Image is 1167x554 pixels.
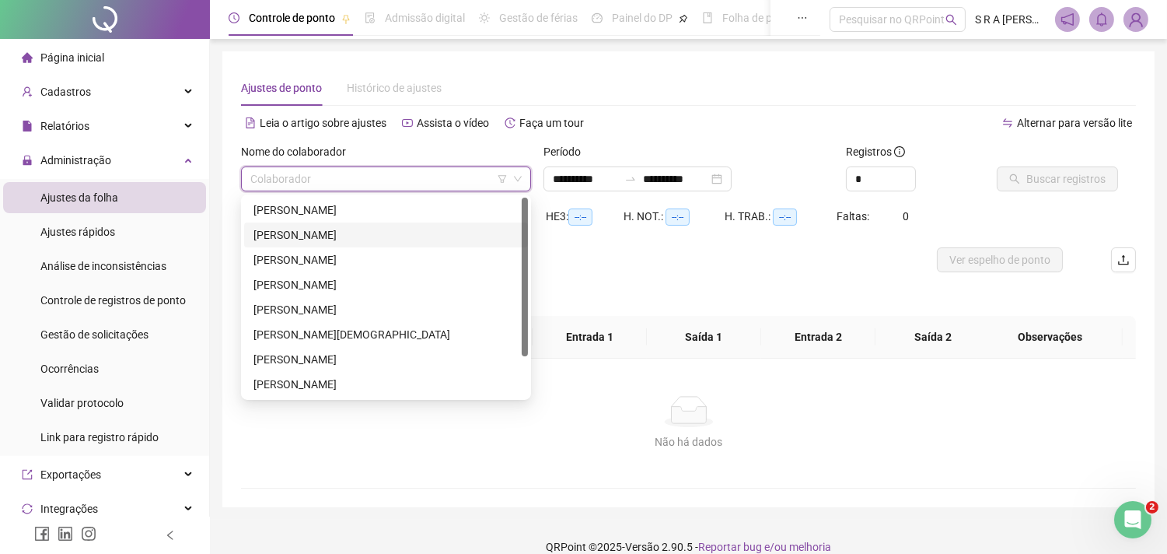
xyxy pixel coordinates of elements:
button: Ver espelho de ponto [937,247,1063,272]
img: 52793 [1124,8,1148,31]
div: JOVANE GOUDINHO DA COSTA [244,297,528,322]
span: Faltas: [837,210,872,223]
span: swap [1002,117,1013,128]
span: Controle de ponto [249,12,335,24]
span: Relatórios [40,120,89,132]
span: left [165,530,176,541]
span: Histórico de ajustes [347,82,442,94]
span: --:-- [666,209,690,226]
th: Saída 1 [647,316,761,359]
div: [PERSON_NAME] [253,202,519,219]
th: Entrada 2 [761,316,875,359]
div: MATEUS ALMEIDA COSTA [244,372,528,397]
span: Ajustes da folha [40,191,118,204]
span: file [22,121,33,131]
span: user-add [22,86,33,97]
span: Administração [40,154,111,167]
span: file-text [245,117,256,128]
span: Ajustes rápidos [40,226,115,238]
span: Validar protocolo [40,397,124,409]
div: KELLEM CRISTIANE RODRIGUES PEREIRA [244,322,528,347]
span: lock [22,155,33,166]
span: Leia o artigo sobre ajustes [260,117,386,129]
span: file-done [365,12,376,23]
span: Gestão de férias [499,12,578,24]
span: linkedin [58,526,73,542]
span: history [505,117,515,128]
span: S R A [PERSON_NAME] [975,11,1046,28]
div: [PERSON_NAME] [253,251,519,268]
span: Folha de pagamento [722,12,822,24]
span: down [513,174,522,184]
span: swap-right [624,173,637,185]
span: Assista o vídeo [417,117,489,129]
span: Cadastros [40,86,91,98]
div: [PERSON_NAME] [253,276,519,293]
span: to [624,173,637,185]
span: youtube [402,117,413,128]
span: Gestão de solicitações [40,328,148,341]
span: pushpin [341,14,351,23]
span: Exportações [40,468,101,481]
label: Nome do colaborador [241,143,356,160]
span: Ajustes de ponto [241,82,322,94]
span: Admissão digital [385,12,465,24]
button: Buscar registros [997,167,1118,191]
label: Período [543,143,591,160]
div: H. TRAB.: [725,208,837,226]
span: clock-circle [229,12,239,23]
span: dashboard [592,12,603,23]
span: --:-- [568,209,592,226]
span: home [22,52,33,63]
iframe: Intercom live chat [1114,501,1151,538]
div: GABRIEL WENDERSON FRANCA CARDOSO [244,223,528,247]
span: Página inicial [40,51,104,64]
span: upload [1117,254,1130,266]
span: Integrações [40,503,98,515]
span: search [945,14,957,26]
th: Saída 2 [875,316,990,359]
div: JOEL ANTONIO DUARTE DA COSTA [244,272,528,297]
span: Ocorrências [40,363,99,375]
div: JAILSON DA SILVA ARAUJO [244,247,528,272]
div: Não há dados [260,433,1117,451]
span: 0 [903,210,909,223]
span: Versão [625,541,659,553]
span: filter [498,174,507,184]
span: notification [1060,12,1074,26]
span: Análise de inconsistências [40,260,166,272]
div: [PERSON_NAME][DEMOGRAPHIC_DATA] [253,326,519,343]
div: H. NOT.: [624,208,725,226]
span: ellipsis [797,12,808,23]
div: HE 3: [546,208,624,226]
span: Painel do DP [612,12,673,24]
span: instagram [81,526,96,542]
div: AUGUSTO SÉRGIO DA CUNHA [244,198,528,223]
span: 2 [1146,501,1158,514]
div: LUCIVALDO RIBEIRO SALDANHA [244,347,528,372]
span: sync [22,503,33,514]
span: Registros [846,143,905,160]
span: Alternar para versão lite [1017,117,1132,129]
span: sun [479,12,490,23]
div: [PERSON_NAME] [253,226,519,244]
th: Observações [977,316,1123,359]
span: book [702,12,713,23]
span: --:-- [773,209,797,226]
span: export [22,469,33,480]
span: info-circle [894,146,905,157]
span: Reportar bug e/ou melhoria [698,541,831,553]
span: pushpin [679,14,688,23]
span: facebook [34,526,50,542]
span: Controle de registros de ponto [40,294,186,307]
div: [PERSON_NAME] [253,301,519,318]
th: Entrada 1 [533,316,647,359]
span: Link para registro rápido [40,431,159,444]
span: Observações [990,328,1110,345]
span: Faça um tour [519,117,584,129]
span: bell [1095,12,1109,26]
div: [PERSON_NAME] [253,376,519,393]
div: [PERSON_NAME] [253,351,519,368]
